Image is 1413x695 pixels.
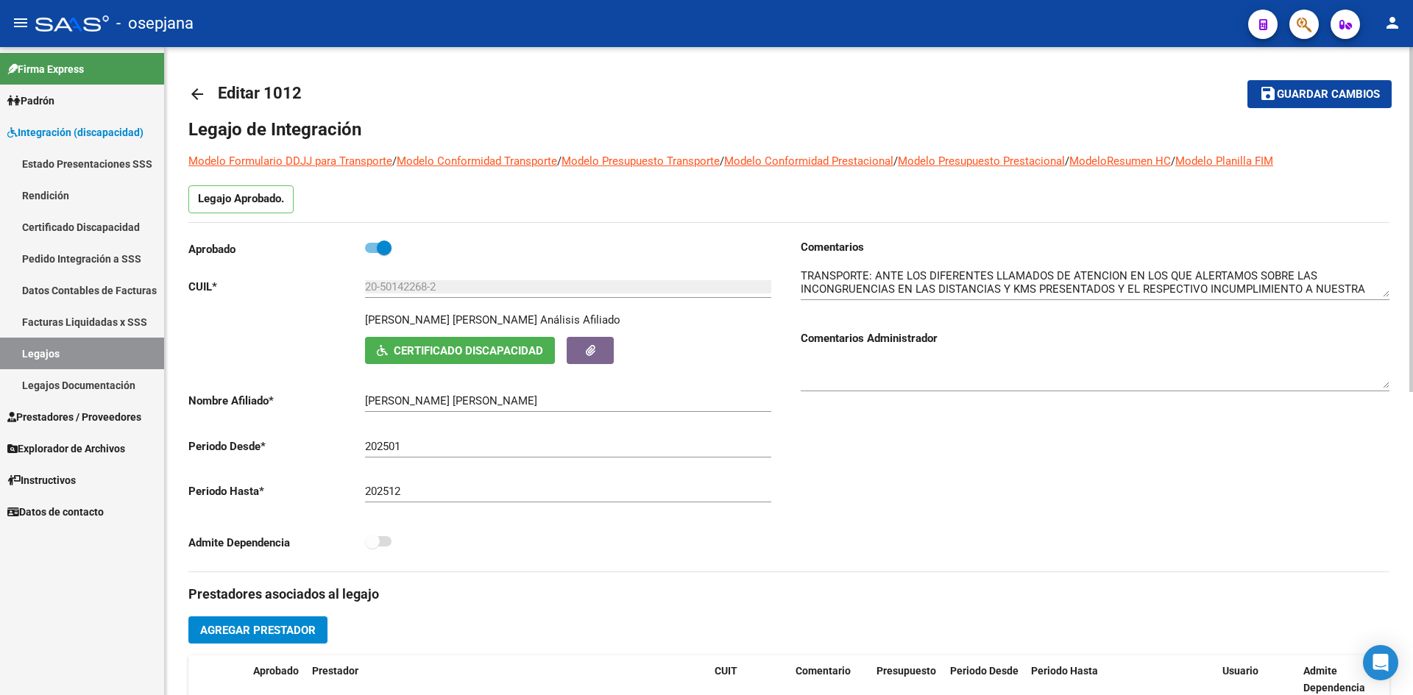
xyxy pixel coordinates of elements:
[801,239,1389,255] h3: Comentarios
[7,61,84,77] span: Firma Express
[1247,80,1392,107] button: Guardar cambios
[1363,645,1398,680] div: Open Intercom Messenger
[1069,154,1171,168] a: ModeloResumen HC
[253,665,299,677] span: Aprobado
[188,393,365,409] p: Nombre Afiliado
[218,84,302,102] span: Editar 1012
[877,665,936,677] span: Presupuesto
[365,337,555,364] button: Certificado Discapacidad
[188,616,327,644] button: Agregar Prestador
[7,409,141,425] span: Prestadores / Proveedores
[188,535,365,551] p: Admite Dependencia
[365,312,537,328] p: [PERSON_NAME] [PERSON_NAME]
[715,665,737,677] span: CUIT
[397,154,557,168] a: Modelo Conformidad Transporte
[796,665,851,677] span: Comentario
[540,312,620,328] div: Análisis Afiliado
[200,624,316,637] span: Agregar Prestador
[188,438,365,455] p: Periodo Desde
[1031,665,1098,677] span: Periodo Hasta
[7,124,144,140] span: Integración (discapacidad)
[562,154,720,168] a: Modelo Presupuesto Transporte
[1384,14,1401,32] mat-icon: person
[188,118,1389,141] h1: Legajo de Integración
[1175,154,1273,168] a: Modelo Planilla FIM
[188,584,1389,605] h3: Prestadores asociados al legajo
[188,85,206,103] mat-icon: arrow_back
[12,14,29,32] mat-icon: menu
[188,241,365,257] p: Aprobado
[188,185,294,213] p: Legajo Aprobado.
[116,7,194,40] span: - osepjana
[7,504,104,520] span: Datos de contacto
[801,330,1389,346] h3: Comentarios Administrador
[7,441,125,457] span: Explorador de Archivos
[394,344,543,357] span: Certificado Discapacidad
[1222,665,1258,677] span: Usuario
[312,665,358,677] span: Prestador
[1303,665,1365,694] span: Admite Dependencia
[898,154,1065,168] a: Modelo Presupuesto Prestacional
[724,154,893,168] a: Modelo Conformidad Prestacional
[188,483,365,499] p: Periodo Hasta
[1259,85,1277,102] mat-icon: save
[7,472,76,488] span: Instructivos
[7,93,54,109] span: Padrón
[188,154,392,168] a: Modelo Formulario DDJJ para Transporte
[1277,88,1380,101] span: Guardar cambios
[950,665,1019,677] span: Periodo Desde
[188,279,365,295] p: CUIL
